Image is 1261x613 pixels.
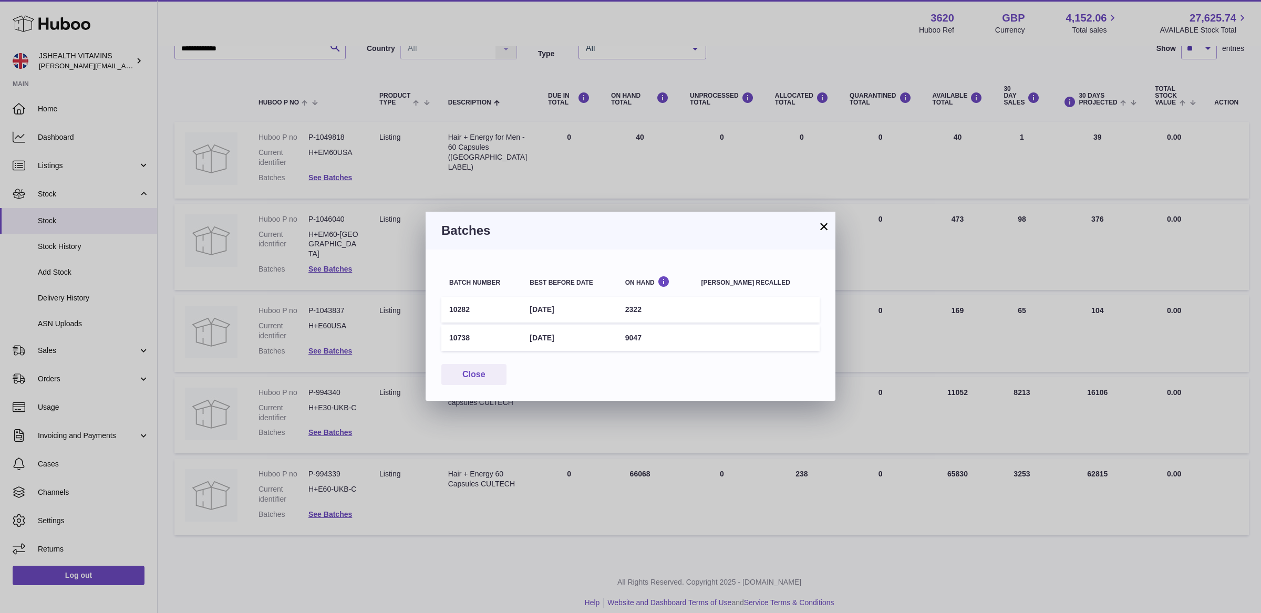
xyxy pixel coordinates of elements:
td: 9047 [617,325,694,351]
div: [PERSON_NAME] recalled [701,279,812,286]
button: × [818,220,830,233]
button: Close [441,364,507,386]
div: Best before date [530,279,609,286]
div: Batch number [449,279,514,286]
td: 2322 [617,297,694,323]
td: [DATE] [522,325,617,351]
td: 10738 [441,325,522,351]
div: On Hand [625,276,686,286]
td: 10282 [441,297,522,323]
td: [DATE] [522,297,617,323]
h3: Batches [441,222,820,239]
